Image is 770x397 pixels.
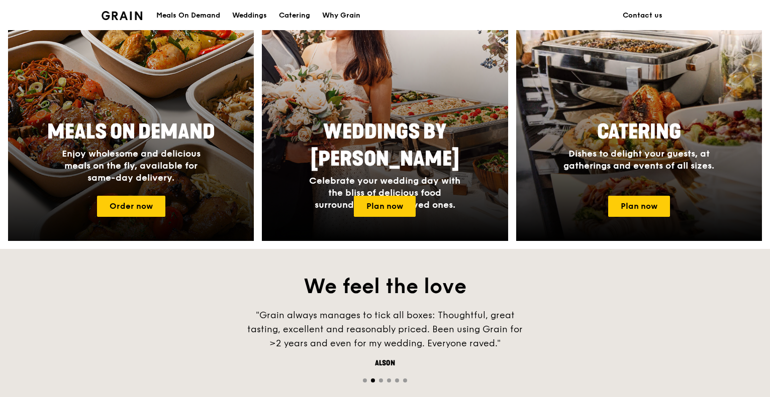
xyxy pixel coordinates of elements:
span: Catering [597,120,681,144]
a: Why Grain [316,1,366,31]
span: Weddings by [PERSON_NAME] [311,120,459,171]
div: Catering [279,1,310,31]
a: Plan now [608,196,670,217]
div: Why Grain [322,1,360,31]
span: Go to slide 6 [403,378,407,382]
span: Go to slide 1 [363,378,367,382]
img: Grain [102,11,142,20]
span: Go to slide 3 [379,378,383,382]
div: Alson [234,358,536,368]
span: Enjoy wholesome and delicious meals on the fly, available for same-day delivery. [62,148,201,183]
a: Order now [97,196,165,217]
span: Go to slide 2 [371,378,375,382]
span: Celebrate your wedding day with the bliss of delicious food surrounded by your loved ones. [309,175,460,210]
a: Contact us [617,1,668,31]
span: Meals On Demand [47,120,215,144]
span: Go to slide 4 [387,378,391,382]
div: "Grain always manages to tick all boxes: Thoughtful, great tasting, excellent and reasonably pric... [234,308,536,350]
span: Go to slide 5 [395,378,399,382]
a: Catering [273,1,316,31]
span: Dishes to delight your guests, at gatherings and events of all sizes. [563,148,714,171]
div: Weddings [232,1,267,31]
a: Plan now [354,196,416,217]
div: Meals On Demand [156,1,220,31]
a: Weddings [226,1,273,31]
